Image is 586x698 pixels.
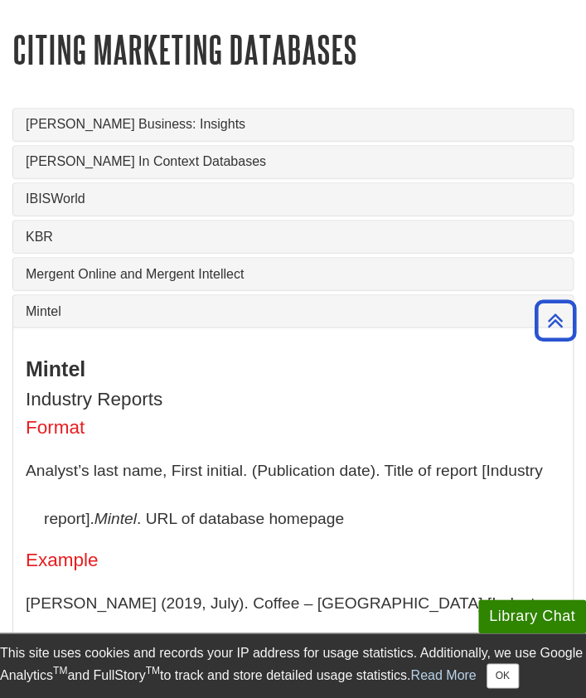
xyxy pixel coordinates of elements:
button: Close [487,663,519,688]
button: Library Chat [478,599,586,633]
p: [PERSON_NAME] (2019, July). Coffee – [GEOGRAPHIC_DATA] [Industry report]. . [URL][DOMAIN_NAME] [26,579,560,674]
a: [PERSON_NAME] In Context Databases [26,154,560,169]
h4: Format [26,417,560,438]
a: Read More [410,667,476,681]
p: Analyst’s last name, First initial. (Publication date). Title of report [Industry report]. . URL ... [26,446,560,541]
a: Back to Top [529,309,582,332]
a: Mintel [26,303,560,318]
sup: TM [53,665,67,676]
h1: Citing Marketing Databases [12,28,574,70]
a: IBISWorld [26,191,560,206]
h4: Example [26,550,560,570]
sup: TM [146,665,160,676]
strong: Mintel [26,356,85,380]
i: Mintel [94,509,137,526]
a: [PERSON_NAME] Business: Insights [26,117,560,132]
a: KBR [26,229,560,244]
h4: Industry Reports [26,389,560,410]
a: Mergent Online and Mergent Intellect [26,266,560,281]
